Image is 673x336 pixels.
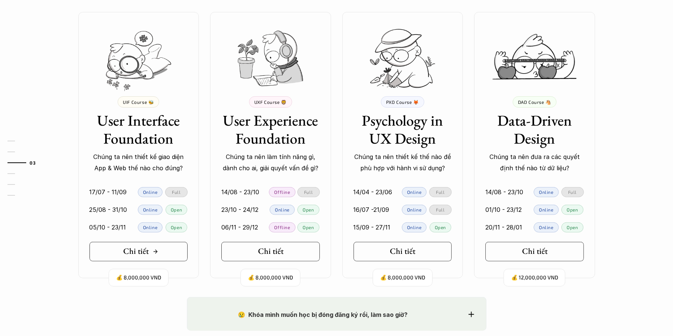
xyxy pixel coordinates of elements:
p: Full [304,189,313,195]
p: Online [275,207,289,212]
p: Online [143,189,158,195]
h5: Chi tiết [390,246,415,256]
p: DAD Course 🐴 [518,99,551,105]
p: Open [303,225,314,230]
p: UXF Course 🦁 [254,99,287,105]
p: 💰 8,000,000 VND [116,273,161,283]
p: 16/07 -21/09 [354,204,389,215]
p: 20/11 - 28/01 [485,222,522,233]
p: UIF Course 🐝 [123,99,154,105]
p: Online [539,189,554,195]
p: 05/10 - 23/11 [90,222,126,233]
h3: User Interface Foundation [90,111,188,147]
p: Open [303,207,314,212]
p: Open [567,207,578,212]
p: PXD Course 🦊 [386,99,419,105]
p: Open [435,225,446,230]
p: Chúng ta nên làm tính năng gì, dành cho ai, giải quyết vấn đề gì? [221,151,320,174]
p: 💰 8,000,000 VND [380,273,425,283]
p: Online [407,207,422,212]
p: Online [143,207,158,212]
p: 14/08 - 23/10 [485,186,523,198]
p: Full [172,189,181,195]
strong: 03 [30,160,36,165]
p: 💰 8,000,000 VND [248,273,293,283]
p: Online [539,207,554,212]
strong: 😢 Khóa mình muốn học bị đóng đăng ký rồi, làm sao giờ? [238,311,407,318]
p: 15/09 - 27/11 [354,222,391,233]
h5: Chi tiết [123,246,149,256]
p: Full [436,189,445,195]
p: Full [436,207,445,212]
p: 01/10 - 23/12 [485,204,522,215]
h5: Chi tiết [522,246,548,256]
p: 23/10 - 24/12 [221,204,258,215]
p: Chúng ta nên đưa ra các quyết định thế nào từ dữ liệu? [485,151,584,174]
p: Online [539,225,554,230]
p: 14/04 - 23/06 [354,186,392,198]
p: Chúng ta nên thiết kế thế nào để phù hợp với hành vi sử dụng? [354,151,452,174]
p: Offline [274,189,290,195]
p: Online [407,189,422,195]
p: Online [143,225,158,230]
a: Chi tiết [354,242,452,261]
h3: Data-Driven Design [485,111,584,147]
h3: Psychology in UX Design [354,111,452,147]
p: Offline [274,225,290,230]
p: 06/11 - 29/12 [221,222,258,233]
p: Open [171,225,182,230]
p: 25/08 - 31/10 [90,204,127,215]
p: 💰 12,000,000 VND [511,273,558,283]
h5: Chi tiết [258,246,284,256]
p: 14/08 - 23/10 [221,186,259,198]
p: Full [568,189,577,195]
h3: User Experience Foundation [221,111,320,147]
p: Open [171,207,182,212]
a: 03 [7,158,43,167]
a: Chi tiết [485,242,584,261]
p: Chúng ta nên thiết kế giao diện App & Web thế nào cho đúng? [90,151,188,174]
p: 17/07 - 11/09 [90,186,127,198]
a: Chi tiết [90,242,188,261]
p: Open [567,225,578,230]
a: Chi tiết [221,242,320,261]
p: Online [407,225,422,230]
